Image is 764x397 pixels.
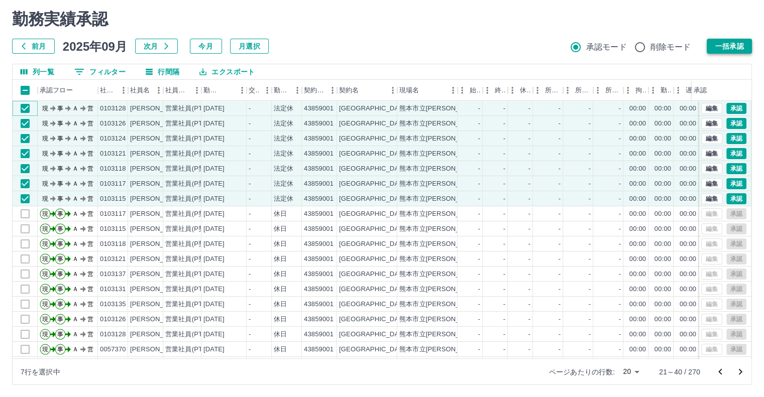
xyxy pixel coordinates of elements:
[165,239,214,249] div: 営業社員(P契約)
[339,104,408,113] div: [GEOGRAPHIC_DATA]
[274,164,293,174] div: 法定休
[650,41,691,53] span: 削除モード
[203,209,225,219] div: [DATE]
[304,80,325,101] div: 契約コード
[87,240,93,247] text: 営
[203,119,225,128] div: [DATE]
[57,120,63,127] text: 事
[619,164,621,174] div: -
[339,134,408,144] div: [GEOGRAPHIC_DATA]
[654,164,671,174] div: 00:00
[680,209,696,219] div: 00:00
[42,195,48,202] text: 現
[138,64,187,79] button: 行間隔
[100,209,126,219] div: 0103117
[399,239,500,249] div: 熊本市立[PERSON_NAME]小学校
[692,80,744,101] div: 承認
[701,148,722,159] button: 編集
[304,134,334,144] div: 43859001
[397,80,458,101] div: 現場名
[203,179,225,189] div: [DATE]
[66,64,134,79] button: フィルター表示
[680,224,696,234] div: 00:00
[701,118,722,129] button: 編集
[274,104,293,113] div: 法定休
[545,80,561,101] div: 所定開始
[130,179,185,189] div: [PERSON_NAME]
[629,149,646,159] div: 00:00
[589,119,591,128] div: -
[87,150,93,157] text: 営
[648,80,674,101] div: 勤務
[470,80,481,101] div: 始業
[304,119,334,128] div: 43859001
[130,194,185,204] div: [PERSON_NAME]
[629,194,646,204] div: 00:00
[57,150,63,157] text: 事
[165,134,218,144] div: 営業社員(PT契約)
[72,105,78,112] text: Ａ
[38,80,98,101] div: 承認フロー
[654,179,671,189] div: 00:00
[72,225,78,232] text: Ａ
[559,194,561,204] div: -
[249,119,251,128] div: -
[503,134,505,144] div: -
[249,80,260,101] div: 交通費
[701,103,722,114] button: 編集
[42,165,48,172] text: 現
[528,224,530,234] div: -
[165,149,214,159] div: 営業社員(P契約)
[72,135,78,142] text: Ａ
[478,224,480,234] div: -
[100,149,126,159] div: 0103121
[528,209,530,219] div: -
[12,10,752,29] h2: 勤務実績承認
[249,179,251,189] div: -
[339,239,408,249] div: [GEOGRAPHIC_DATA]
[478,134,480,144] div: -
[87,120,93,127] text: 営
[605,80,621,101] div: 所定休憩
[40,80,73,101] div: 承認フロー
[528,164,530,174] div: -
[98,80,128,101] div: 社員番号
[503,194,505,204] div: -
[72,240,78,247] text: Ａ
[399,149,500,159] div: 熊本市立[PERSON_NAME]小学校
[559,164,561,174] div: -
[272,80,302,101] div: 勤務区分
[586,41,627,53] span: 承認モード
[72,210,78,217] text: Ａ
[503,209,505,219] div: -
[629,239,646,249] div: 00:00
[559,224,561,234] div: -
[701,133,722,144] button: 編集
[726,133,746,144] button: 承認
[87,210,93,217] text: 営
[701,193,722,204] button: 編集
[458,80,483,101] div: 始業
[42,105,48,112] text: 現
[503,239,505,249] div: -
[203,149,225,159] div: [DATE]
[100,239,126,249] div: 0103118
[680,134,696,144] div: 00:00
[221,83,235,97] button: ソート
[446,83,461,98] button: メニュー
[130,164,185,174] div: [PERSON_NAME]
[726,118,746,129] button: 承認
[619,134,621,144] div: -
[165,179,214,189] div: 営業社員(P契約)
[203,194,225,204] div: [DATE]
[165,104,218,113] div: 営業社員(PT契約)
[629,134,646,144] div: 00:00
[274,194,293,204] div: 法定休
[694,80,707,101] div: 承認
[203,164,225,174] div: [DATE]
[165,209,214,219] div: 営業社員(P契約)
[399,119,500,128] div: 熊本市立[PERSON_NAME]小学校
[304,224,334,234] div: 43859001
[619,194,621,204] div: -
[674,80,699,101] div: 遅刻等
